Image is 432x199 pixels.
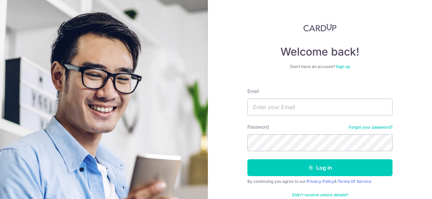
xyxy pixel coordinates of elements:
[337,179,371,184] a: Terms Of Service
[247,159,393,176] button: Log in
[247,99,393,115] input: Enter your Email
[336,64,350,69] a: Sign up
[349,125,393,130] a: Forgot your password?
[292,192,348,198] a: Didn't receive unlock details?
[247,124,269,130] label: Password
[247,88,259,95] label: Email
[247,45,393,59] h4: Welcome back!
[247,179,393,184] div: By continuing you agree to our &
[306,179,334,184] a: Privacy Policy
[303,24,336,32] img: CardUp Logo
[247,64,393,69] div: Don’t have an account?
